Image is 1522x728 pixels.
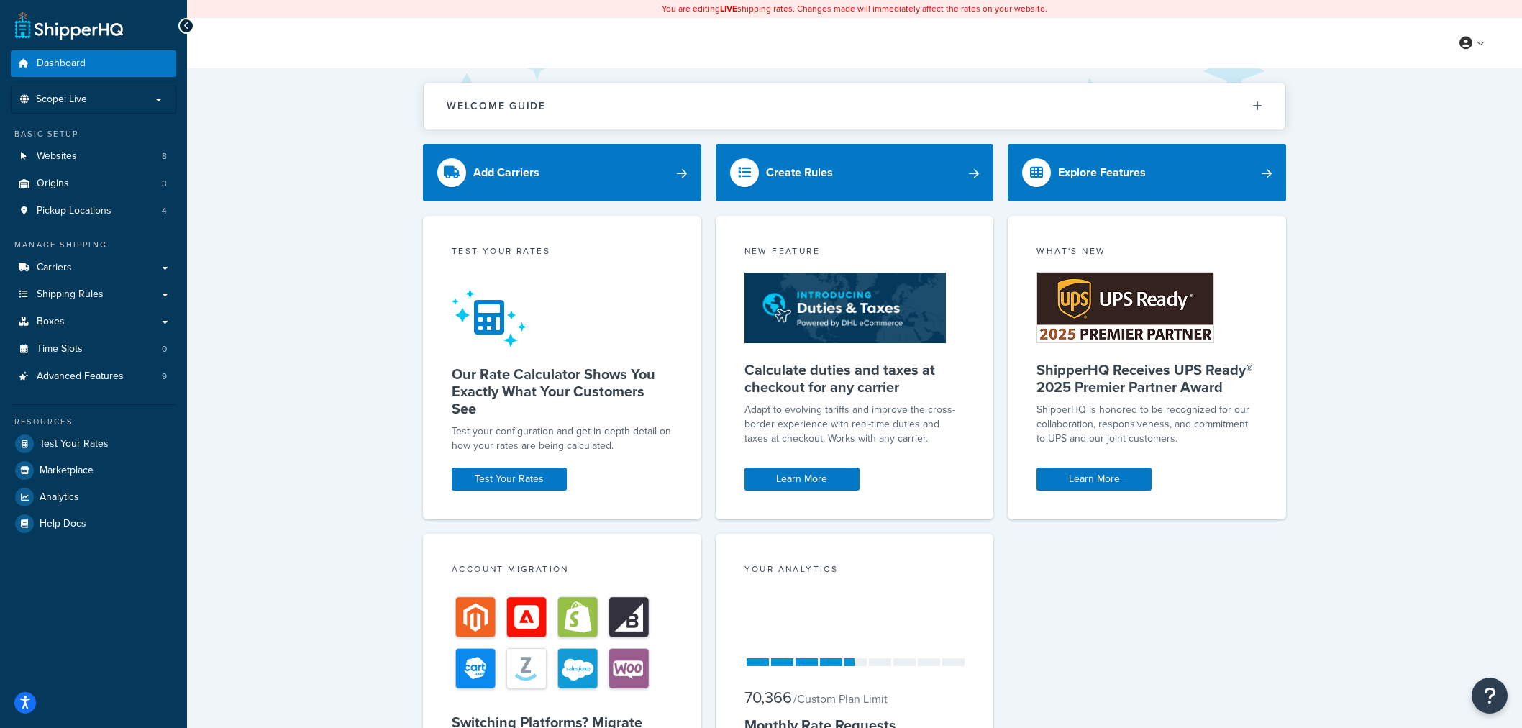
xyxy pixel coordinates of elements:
li: Pickup Locations [11,198,176,224]
a: Time Slots0 [11,336,176,363]
a: Dashboard [11,50,176,77]
div: Basic Setup [11,128,176,140]
h5: Our Rate Calculator Shows You Exactly What Your Customers See [452,365,673,417]
small: / Custom Plan Limit [793,691,888,707]
p: ShipperHQ is honored to be recognized for our collaboration, responsiveness, and commitment to UP... [1036,403,1257,446]
div: Test your configuration and get in-depth detail on how your rates are being calculated. [452,424,673,453]
span: 3 [162,178,167,190]
a: Create Rules [716,144,994,201]
span: Shipping Rules [37,288,104,301]
div: Manage Shipping [11,239,176,251]
span: 4 [162,205,167,217]
span: Dashboard [37,58,86,70]
a: Test Your Rates [11,431,176,457]
a: Origins3 [11,170,176,197]
li: Origins [11,170,176,197]
h5: ShipperHQ Receives UPS Ready® 2025 Premier Partner Award [1036,361,1257,396]
div: Add Carriers [473,163,539,183]
span: Test Your Rates [40,438,109,450]
a: Analytics [11,484,176,510]
span: Origins [37,178,69,190]
div: New Feature [744,245,965,261]
span: 8 [162,150,167,163]
span: 70,366 [744,686,792,709]
button: Welcome Guide [424,83,1285,129]
a: Test Your Rates [452,468,567,491]
a: Advanced Features9 [11,363,176,390]
a: Carriers [11,255,176,281]
li: Advanced Features [11,363,176,390]
a: Add Carriers [423,144,701,201]
span: Marketplace [40,465,94,477]
span: Analytics [40,491,79,504]
li: Websites [11,143,176,170]
a: Marketplace [11,458,176,483]
span: Help Docs [40,518,86,530]
span: Time Slots [37,343,83,355]
button: Open Resource Center [1472,678,1508,714]
div: Test your rates [452,245,673,261]
div: Explore Features [1058,163,1146,183]
div: Your Analytics [744,563,965,579]
a: Websites8 [11,143,176,170]
div: Account Migration [452,563,673,579]
span: Advanced Features [37,370,124,383]
a: Explore Features [1008,144,1286,201]
a: Pickup Locations4 [11,198,176,224]
span: 9 [162,370,167,383]
a: Learn More [744,468,860,491]
a: Shipping Rules [11,281,176,308]
a: Learn More [1036,468,1152,491]
span: Carriers [37,262,72,274]
a: Help Docs [11,511,176,537]
div: Create Rules [766,163,833,183]
h5: Calculate duties and taxes at checkout for any carrier [744,361,965,396]
b: LIVE [720,2,737,15]
a: Boxes [11,309,176,335]
span: Boxes [37,316,65,328]
p: Adapt to evolving tariffs and improve the cross-border experience with real-time duties and taxes... [744,403,965,446]
span: Pickup Locations [37,205,111,217]
span: Scope: Live [36,94,87,106]
div: What's New [1036,245,1257,261]
div: Resources [11,416,176,428]
li: Time Slots [11,336,176,363]
h2: Welcome Guide [447,101,546,112]
span: Websites [37,150,77,163]
span: 0 [162,343,167,355]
